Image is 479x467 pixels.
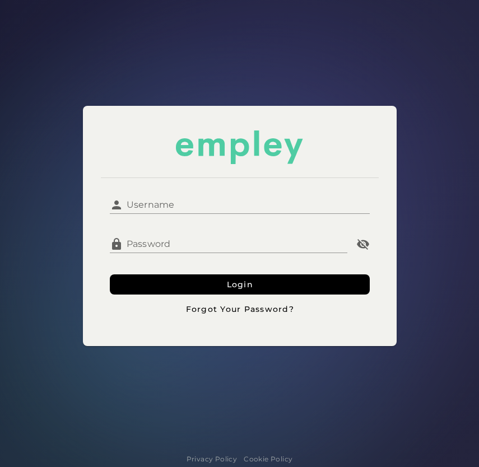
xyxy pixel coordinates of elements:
[110,274,370,295] button: Login
[185,304,294,314] span: Forgot Your Password?
[226,279,253,289] span: Login
[244,454,292,465] a: Cookie Policy
[110,299,370,319] button: Forgot Your Password?
[187,454,238,465] a: Privacy Policy
[356,237,370,251] i: Password appended action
